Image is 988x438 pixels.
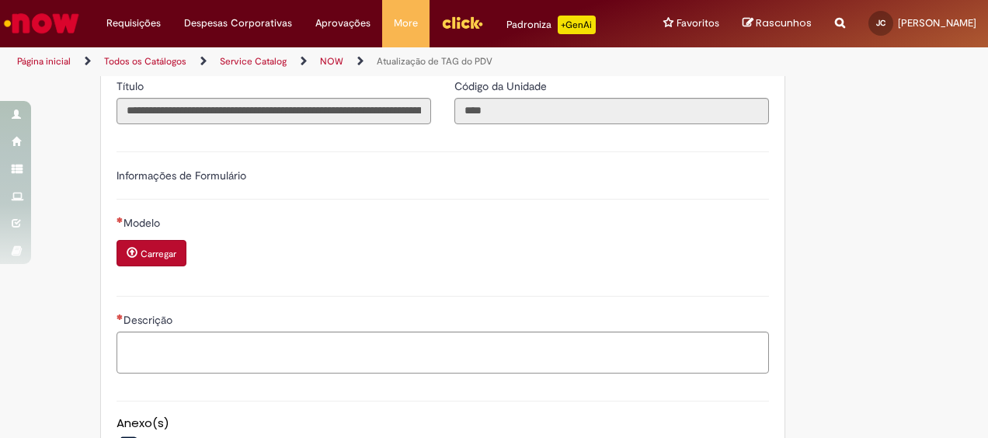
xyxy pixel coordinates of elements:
[454,79,550,93] span: Somente leitura - Código da Unidade
[756,16,812,30] span: Rascunhos
[117,79,147,93] span: Somente leitura - Título
[117,98,431,124] input: Título
[117,169,246,182] label: Informações de Formulário
[117,314,124,320] span: Necessários
[124,313,176,327] span: Descrição
[394,16,418,31] span: More
[12,47,647,76] ul: Trilhas de página
[106,16,161,31] span: Requisições
[898,16,976,30] span: [PERSON_NAME]
[441,11,483,34] img: click_logo_yellow_360x200.png
[117,332,769,373] textarea: Descrição
[506,16,596,34] div: Padroniza
[117,240,186,266] button: Carregar anexo de Modelo Required
[124,216,163,230] span: Modelo
[17,55,71,68] a: Página inicial
[184,16,292,31] span: Despesas Corporativas
[117,217,124,223] span: Necessários
[315,16,370,31] span: Aprovações
[220,55,287,68] a: Service Catalog
[454,78,550,94] label: Somente leitura - Código da Unidade
[558,16,596,34] p: +GenAi
[141,248,176,260] small: Carregar
[677,16,719,31] span: Favoritos
[117,417,769,430] h5: Anexo(s)
[320,55,343,68] a: NOW
[2,8,82,39] img: ServiceNow
[743,16,812,31] a: Rascunhos
[377,55,492,68] a: Atualização de TAG do PDV
[117,78,147,94] label: Somente leitura - Título
[104,55,186,68] a: Todos os Catálogos
[876,18,885,28] span: JC
[454,98,769,124] input: Código da Unidade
